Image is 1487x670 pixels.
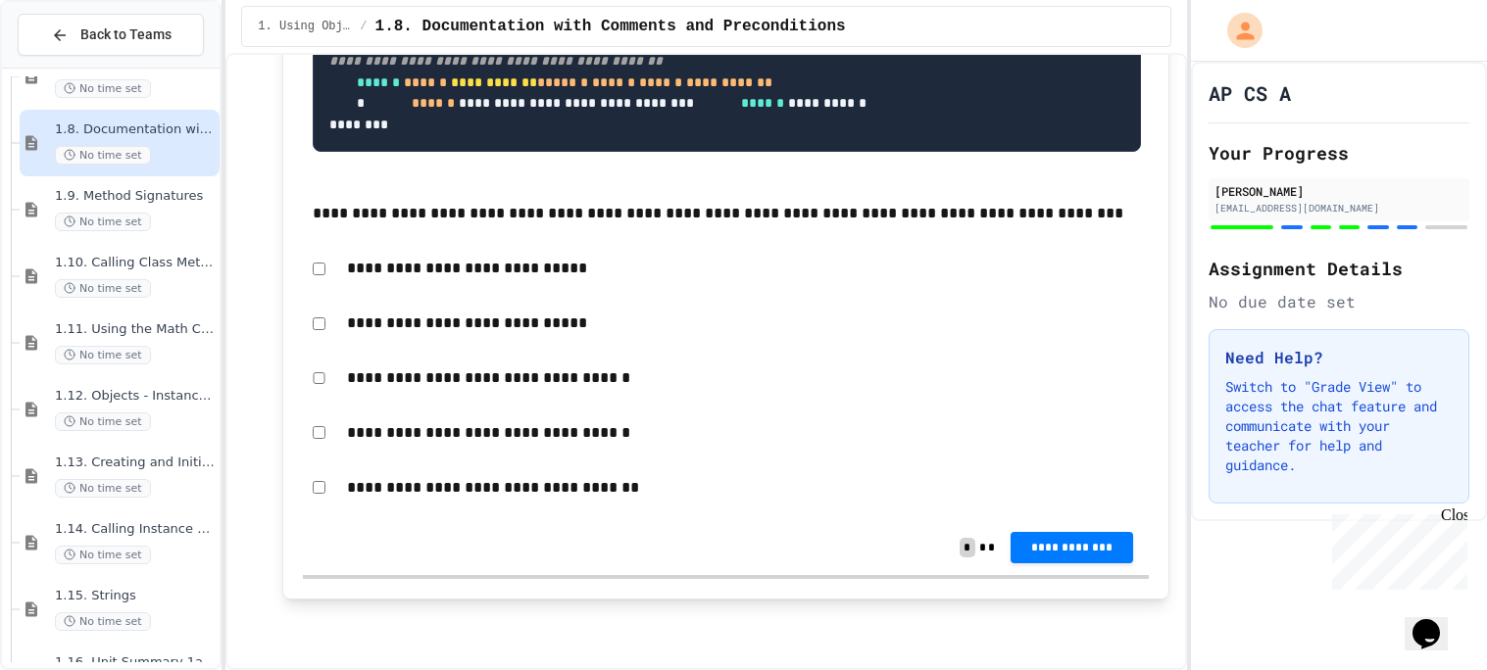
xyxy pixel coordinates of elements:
span: / [360,19,367,34]
span: No time set [55,412,151,431]
span: 1.14. Calling Instance Methods [55,521,216,538]
span: No time set [55,479,151,498]
span: 1.12. Objects - Instances of Classes [55,388,216,405]
p: Switch to "Grade View" to access the chat feature and communicate with your teacher for help and ... [1225,377,1453,475]
div: My Account [1207,8,1267,53]
span: 1.8. Documentation with Comments and Preconditions [55,121,216,138]
h2: Your Progress [1209,139,1469,167]
iframe: chat widget [1324,506,1467,590]
div: [PERSON_NAME] [1214,182,1463,200]
span: 1.13. Creating and Initializing Objects: Constructors [55,455,216,471]
span: No time set [55,213,151,231]
iframe: chat widget [1405,592,1467,650]
div: Chat with us now!Close [8,8,135,124]
h1: AP CS A [1209,79,1291,107]
span: No time set [55,79,151,98]
span: 1. Using Objects and Methods [258,19,352,34]
span: No time set [55,146,151,165]
span: No time set [55,346,151,364]
span: 1.10. Calling Class Methods [55,255,216,271]
span: No time set [55,612,151,631]
h2: Assignment Details [1209,255,1469,282]
button: Back to Teams [18,14,204,56]
h3: Need Help? [1225,346,1453,369]
div: [EMAIL_ADDRESS][DOMAIN_NAME] [1214,201,1463,215]
span: 1.15. Strings [55,588,216,604]
span: Back to Teams [80,24,172,45]
span: No time set [55,546,151,564]
span: 1.9. Method Signatures [55,188,216,205]
span: 1.11. Using the Math Class [55,321,216,338]
div: No due date set [1209,290,1469,313]
span: 1.8. Documentation with Comments and Preconditions [375,15,846,38]
span: No time set [55,279,151,298]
